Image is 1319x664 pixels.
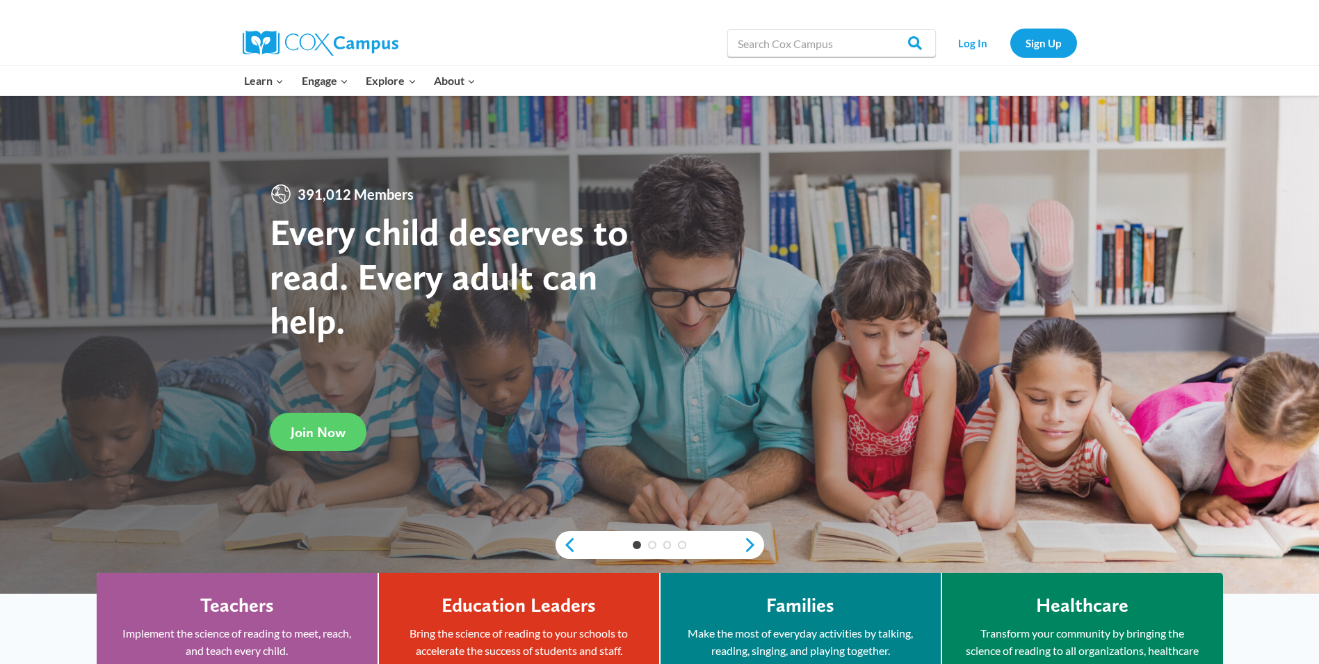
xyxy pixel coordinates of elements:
[302,72,348,90] span: Engage
[1036,594,1128,617] h4: Healthcare
[556,537,576,553] a: previous
[681,624,920,660] p: Make the most of everyday activities by talking, reading, singing, and playing together.
[291,424,346,441] span: Join Now
[434,72,476,90] span: About
[236,66,485,95] nav: Primary Navigation
[270,413,366,451] a: Join Now
[243,31,398,56] img: Cox Campus
[400,624,638,660] p: Bring the science of reading to your schools to accelerate the success of students and staff.
[648,541,656,549] a: 2
[244,72,284,90] span: Learn
[200,594,274,617] h4: Teachers
[292,183,419,205] span: 391,012 Members
[678,541,686,549] a: 4
[442,594,596,617] h4: Education Leaders
[118,624,357,660] p: Implement the science of reading to meet, reach, and teach every child.
[766,594,834,617] h4: Families
[743,537,764,553] a: next
[663,541,672,549] a: 3
[366,72,416,90] span: Explore
[556,531,764,559] div: content slider buttons
[270,210,629,342] strong: Every child deserves to read. Every adult can help.
[1010,29,1077,57] a: Sign Up
[943,29,1003,57] a: Log In
[727,29,936,57] input: Search Cox Campus
[633,541,641,549] a: 1
[943,29,1077,57] nav: Secondary Navigation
